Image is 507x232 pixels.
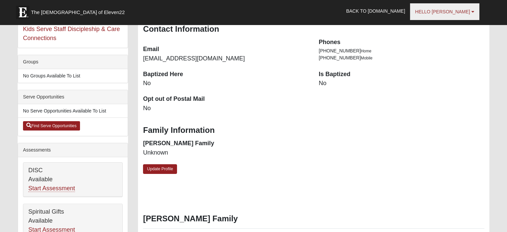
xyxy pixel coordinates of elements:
[143,54,309,63] dd: [EMAIL_ADDRESS][DOMAIN_NAME]
[143,126,484,135] h3: Family Information
[143,45,309,54] dt: Email
[16,6,29,19] img: Eleven22 logo
[143,95,309,103] dt: Opt out of Postal Mail
[31,9,125,16] span: The [DEMOGRAPHIC_DATA] of Eleven22
[18,143,128,157] div: Assessments
[319,54,484,61] li: [PHONE_NUMBER]
[143,149,309,157] dd: Unknown
[415,9,470,14] span: Hello [PERSON_NAME]
[28,185,75,192] a: Start Assessment
[319,70,484,79] dt: Is Baptized
[13,2,146,19] a: The [DEMOGRAPHIC_DATA] of Eleven22
[18,90,128,104] div: Serve Opportunities
[361,49,371,53] span: Home
[319,38,484,47] dt: Phones
[18,55,128,69] div: Groups
[143,104,309,113] dd: No
[23,26,120,41] a: Kids Serve Staff Discipleship & Care Connections
[143,139,309,148] dt: [PERSON_NAME] Family
[23,121,80,131] a: Find Serve Opportunities
[361,56,372,60] span: Mobile
[341,3,410,19] a: Back to [DOMAIN_NAME]
[23,163,122,197] div: DISC Available
[319,79,484,88] dd: No
[319,47,484,54] li: [PHONE_NUMBER]
[18,104,128,118] li: No Serve Opportunities Available To List
[18,69,128,83] li: No Groups Available To List
[143,164,177,174] a: Update Profile
[143,214,484,224] h3: [PERSON_NAME] Family
[143,79,309,88] dd: No
[410,3,479,20] a: Hello [PERSON_NAME]
[143,24,484,34] h3: Contact Information
[143,70,309,79] dt: Baptized Here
